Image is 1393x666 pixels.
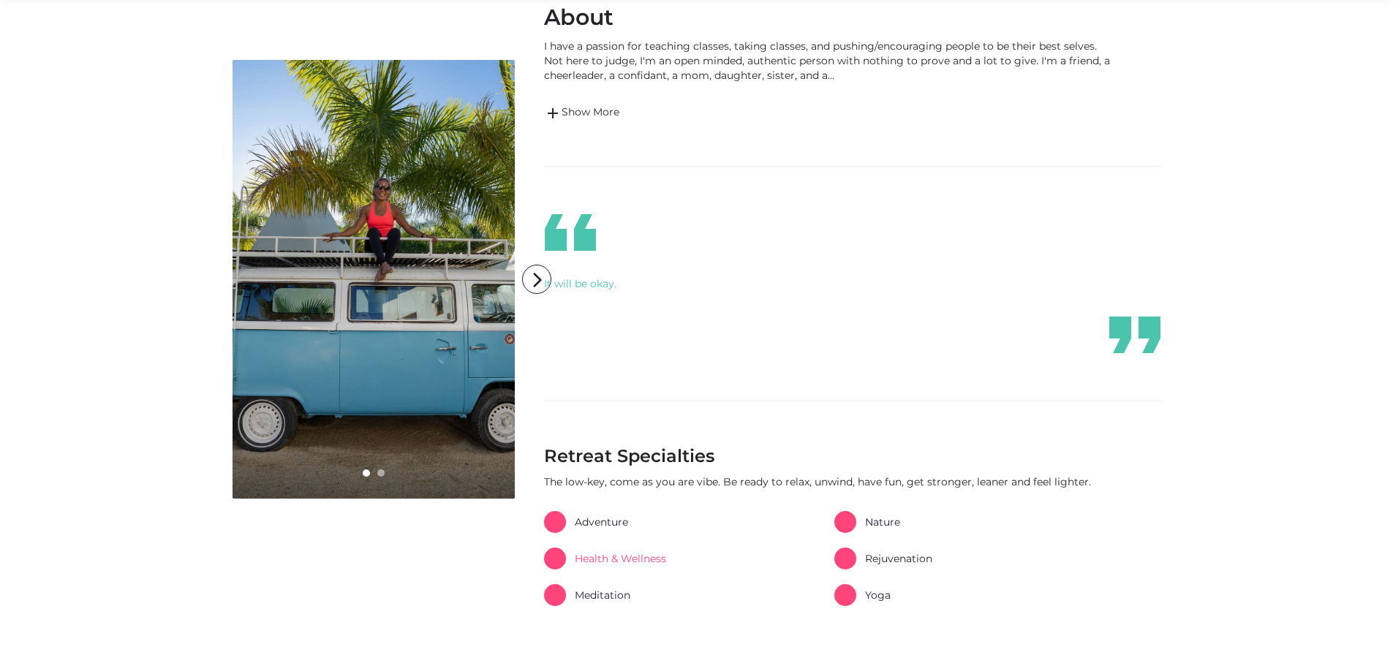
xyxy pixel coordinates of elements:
[544,548,666,569] a: Health & Wellness
[544,105,1114,122] a: addShow More
[544,584,630,606] a: Meditation
[834,511,900,533] a: Nature
[834,548,932,569] a: Rejuvenation
[544,276,1161,291] div: It will be okay.
[544,39,1114,83] div: I have a passion for teaching classes, taking classes, and pushing/encouraging people to be their...
[523,265,552,295] i: arrow_forward_ios
[544,105,562,122] span: add
[834,584,891,606] a: Yoga
[526,211,614,254] i: format_quote
[544,445,1161,467] h3: Retreat Specialties
[544,4,1161,31] h2: About
[544,474,1161,489] div: The low-key, come as you are vibe. Be ready to relax, unwind, have fun, get stronger, leaner and ...
[544,511,628,533] a: Adventure
[1091,313,1179,357] i: format_quote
